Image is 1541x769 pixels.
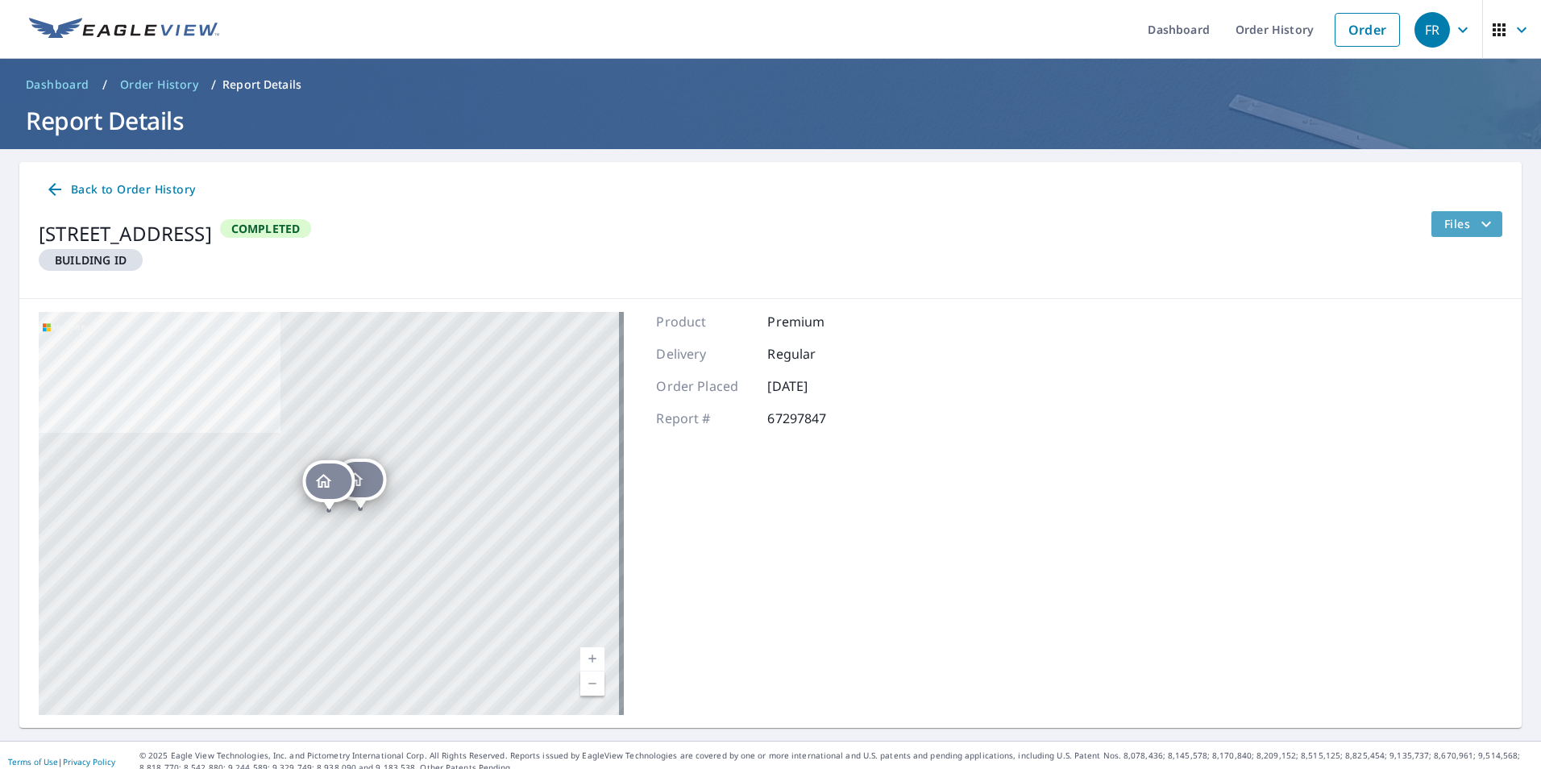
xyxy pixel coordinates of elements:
[102,75,107,94] li: /
[222,77,301,93] p: Report Details
[8,757,115,767] p: |
[767,376,864,396] p: [DATE]
[580,647,604,671] a: Current Level 17, Zoom In
[1444,214,1496,234] span: Files
[767,312,864,331] p: Premium
[656,312,753,331] p: Product
[26,77,89,93] span: Dashboard
[1431,211,1502,237] button: filesDropdownBtn-67297847
[45,180,195,200] span: Back to Order History
[1335,13,1400,47] a: Order
[211,75,216,94] li: /
[580,671,604,696] a: Current Level 17, Zoom Out
[39,219,212,248] div: [STREET_ADDRESS]
[55,252,127,268] em: Building ID
[19,72,1522,98] nav: breadcrumb
[63,756,115,767] a: Privacy Policy
[303,460,355,510] div: Dropped pin, building , Residential property, 3066 North Old Wire Road Fayetteville, AR 72703
[19,72,96,98] a: Dashboard
[656,344,753,364] p: Delivery
[120,77,198,93] span: Order History
[656,376,753,396] p: Order Placed
[1414,12,1450,48] div: FR
[222,221,310,236] span: Completed
[39,175,201,205] a: Back to Order History
[767,409,864,428] p: 67297847
[19,104,1522,137] h1: Report Details
[656,409,753,428] p: Report #
[29,18,219,42] img: EV Logo
[767,344,864,364] p: Regular
[114,72,205,98] a: Order History
[334,459,387,509] div: Dropped pin, building , Residential property, 3066 North Old Wire Road Fayetteville, AR 72703
[8,756,58,767] a: Terms of Use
